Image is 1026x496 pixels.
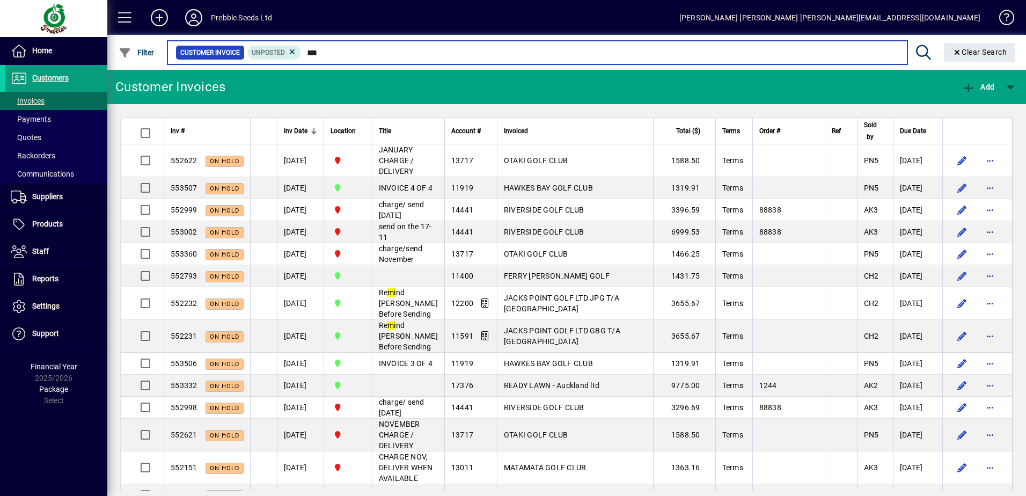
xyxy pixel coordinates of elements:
[759,403,781,412] span: 88838
[277,177,324,199] td: [DATE]
[5,266,107,293] a: Reports
[210,383,239,390] span: On hold
[210,333,239,340] span: On hold
[210,158,239,165] span: On hold
[954,426,971,443] button: Edit
[504,463,587,472] span: MATAMATA GOLF CLUB
[900,125,926,137] span: Due Date
[5,165,107,183] a: Communications
[5,110,107,128] a: Payments
[379,321,438,351] span: Re nd [PERSON_NAME] Before Sending
[981,377,999,394] button: More options
[893,320,942,353] td: [DATE]
[32,192,63,201] span: Suppliers
[759,206,781,214] span: 88838
[451,206,473,214] span: 14441
[331,297,365,309] span: CHRISTCHURCH
[504,206,584,214] span: RIVERSIDE GOLF CLUB
[954,245,971,262] button: Edit
[981,426,999,443] button: More options
[653,243,715,265] td: 1466.25
[210,185,239,192] span: On hold
[210,432,239,439] span: On hold
[893,419,942,451] td: [DATE]
[653,177,715,199] td: 1319.91
[451,381,473,390] span: 17376
[864,119,877,143] span: Sold by
[893,451,942,484] td: [DATE]
[171,125,185,137] span: Inv #
[832,125,841,137] span: Ref
[379,184,433,192] span: INVOICE 4 OF 4
[864,119,886,143] div: Sold by
[171,228,197,236] span: 553002
[759,125,780,137] span: Order #
[451,431,473,439] span: 13717
[451,463,473,472] span: 13011
[31,362,77,371] span: Financial Year
[722,359,743,368] span: Terms
[722,125,740,137] span: Terms
[504,125,528,137] span: Invoiced
[451,156,473,165] span: 13717
[722,463,743,472] span: Terms
[864,463,878,472] span: AK3
[379,288,438,318] span: Re nd [PERSON_NAME] Before Sending
[379,244,423,264] span: charge/send November
[171,125,244,137] div: Inv #
[252,49,285,56] span: Unposted
[504,326,620,346] span: JACKS POINT GOLF LTD GBG T/A [GEOGRAPHIC_DATA]
[864,206,878,214] span: AK3
[331,226,365,238] span: PALMERSTON NORTH
[379,453,433,483] span: CHARGE NOV, DELIVER WHEN AVAILABLE
[171,332,197,340] span: 552231
[5,293,107,320] a: Settings
[722,156,743,165] span: Terms
[115,78,225,96] div: Customer Invoices
[5,128,107,147] a: Quotes
[981,179,999,196] button: More options
[210,301,239,308] span: On hold
[32,46,52,55] span: Home
[451,125,481,137] span: Account #
[981,459,999,476] button: More options
[952,48,1007,56] span: Clear Search
[11,170,74,178] span: Communications
[653,320,715,353] td: 3655.67
[331,248,365,260] span: PALMERSTON NORTH
[379,200,424,220] span: charge/ send [DATE]
[5,38,107,64] a: Home
[864,381,878,390] span: AK2
[653,144,715,177] td: 1588.50
[504,156,568,165] span: OTAKI GOLF CLUB
[962,83,994,91] span: Add
[864,156,879,165] span: PN5
[504,125,647,137] div: Invoiced
[451,299,473,308] span: 12200
[451,272,473,280] span: 11400
[864,184,879,192] span: PN5
[331,402,365,413] span: PALMERSTON NORTH
[32,302,60,310] span: Settings
[387,288,396,297] em: mi
[331,270,365,282] span: CHRISTCHURCH
[211,9,272,26] div: Prebble Seeds Ltd
[954,295,971,312] button: Edit
[379,359,433,368] span: INVOICE 3 OF 4
[893,177,942,199] td: [DATE]
[954,327,971,345] button: Edit
[954,223,971,240] button: Edit
[653,397,715,419] td: 3296.69
[981,327,999,345] button: More options
[676,125,700,137] span: Total ($)
[5,238,107,265] a: Staff
[864,403,878,412] span: AK3
[504,381,599,390] span: READY LAWN - Auckland ltd
[277,375,324,397] td: [DATE]
[759,125,818,137] div: Order #
[954,377,971,394] button: Edit
[331,125,365,137] div: Location
[277,265,324,287] td: [DATE]
[954,201,971,218] button: Edit
[210,273,239,280] span: On hold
